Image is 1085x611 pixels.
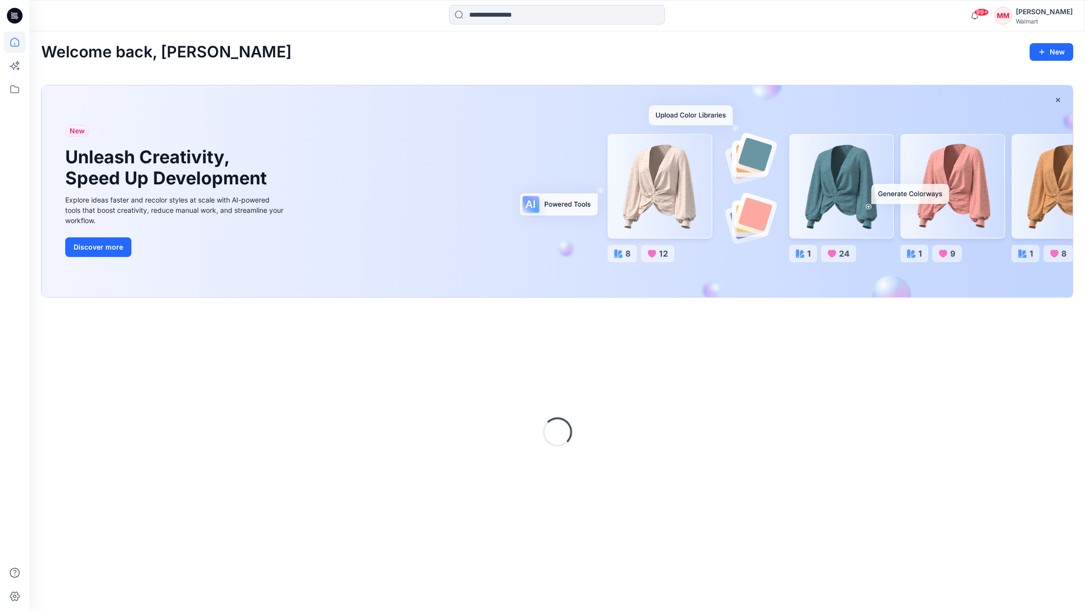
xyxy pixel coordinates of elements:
div: Explore ideas faster and recolor styles at scale with AI-powered tools that boost creativity, red... [65,195,286,226]
div: Walmart [1016,18,1073,25]
div: [PERSON_NAME] [1016,6,1073,18]
button: Discover more [65,237,131,257]
div: MM [994,7,1012,25]
span: New [70,125,85,137]
h2: Welcome back, [PERSON_NAME] [41,43,292,61]
button: New [1030,43,1073,61]
h1: Unleash Creativity, Speed Up Development [65,147,271,189]
span: 99+ [974,8,989,16]
a: Discover more [65,237,286,257]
